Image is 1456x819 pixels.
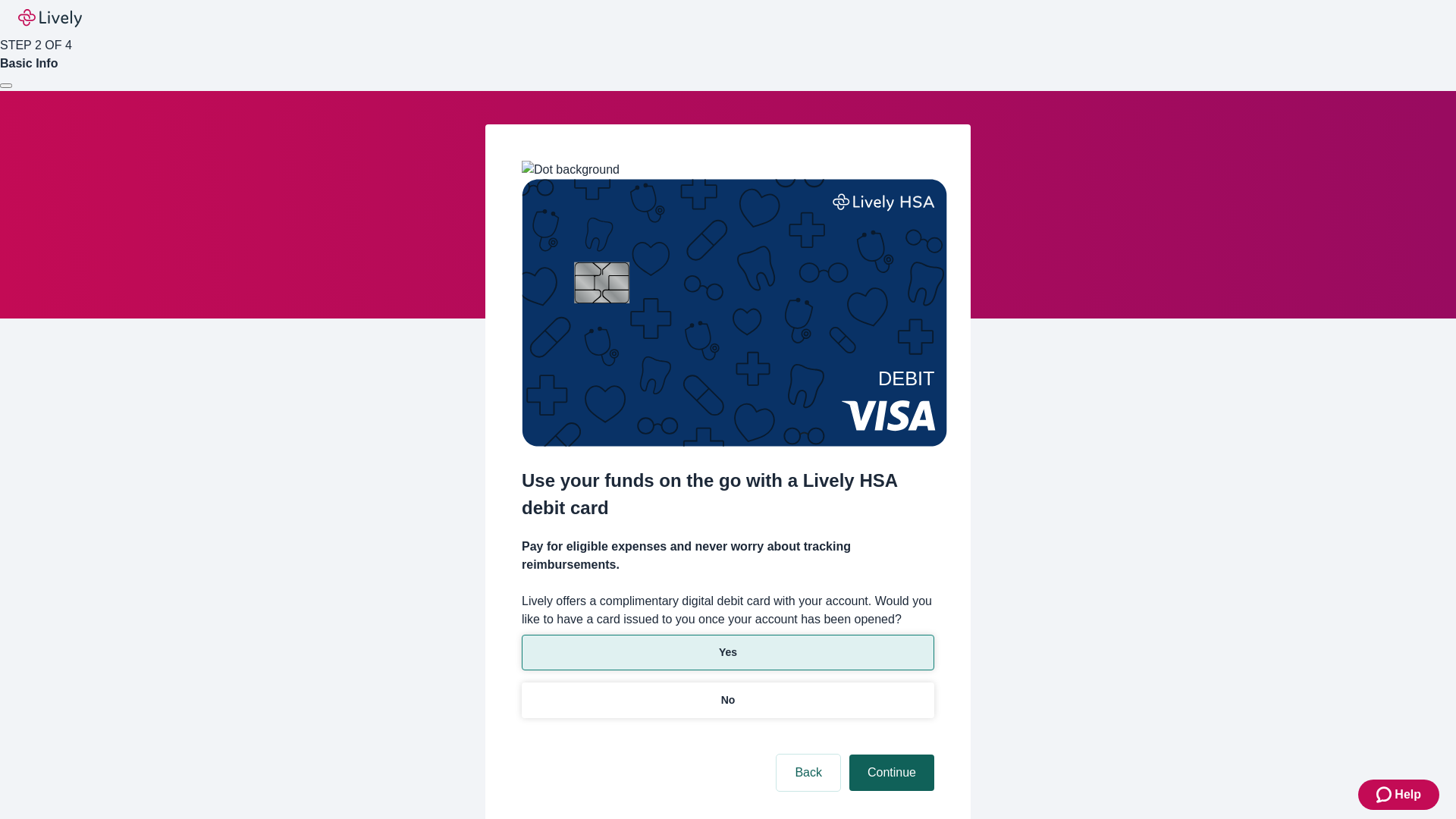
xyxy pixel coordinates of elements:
[719,645,737,661] p: Yes
[522,161,620,179] img: Dot background
[1395,786,1421,804] span: Help
[522,682,934,718] button: No
[849,755,934,791] button: Continue
[18,9,82,27] img: Lively
[721,692,736,708] p: No
[522,467,934,522] h2: Use your funds on the go with a Lively HSA debit card
[522,592,934,629] label: Lively offers a complimentary digital debit card with your account. Would you like to have a card...
[1376,786,1395,804] svg: Zendesk support icon
[522,179,947,447] img: Debit card
[522,635,934,670] button: Yes
[777,755,840,791] button: Back
[522,538,934,574] h4: Pay for eligible expenses and never worry about tracking reimbursements.
[1358,780,1439,810] button: Zendesk support iconHelp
